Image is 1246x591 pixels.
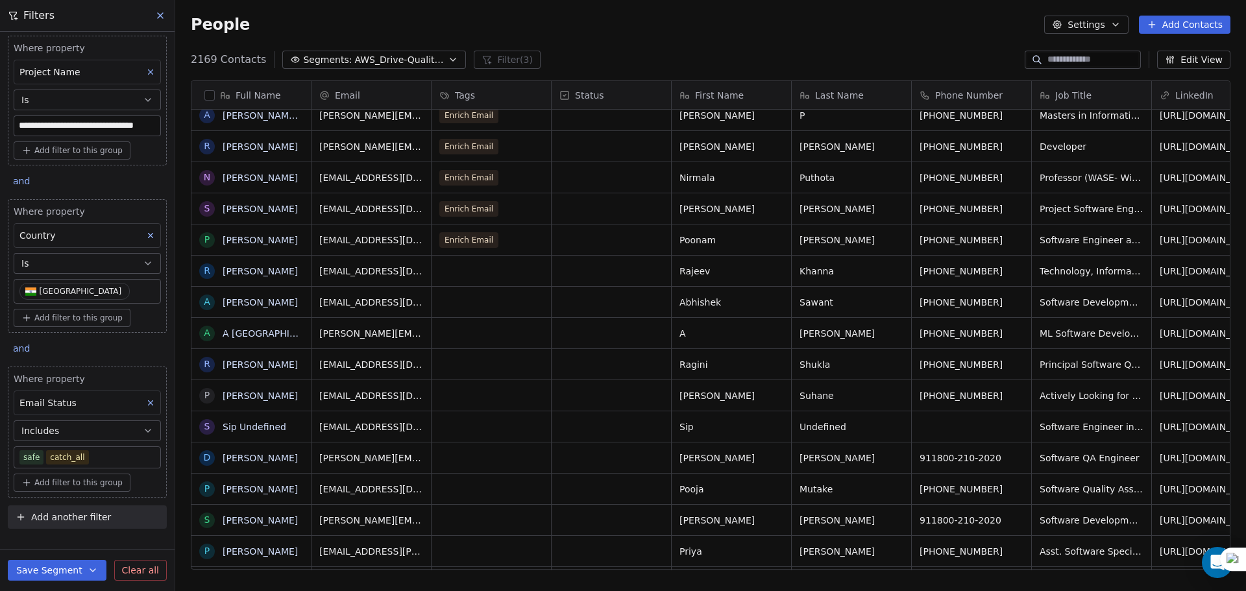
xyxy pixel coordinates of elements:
[223,204,298,214] a: [PERSON_NAME]
[1157,51,1230,69] button: Edit View
[792,81,911,109] div: Last Name
[920,514,1023,527] span: 911800-210-2020
[439,108,498,123] span: Enrich Email
[1040,265,1143,278] span: Technology, Information and Internet Student
[679,483,783,496] span: Pooja
[679,296,783,309] span: Abhishek
[319,234,423,247] span: [EMAIL_ADDRESS][DOMAIN_NAME]
[191,15,250,34] span: People
[1040,202,1143,215] span: Project Software Engineer-Data Analytics
[474,51,541,69] button: Filter(3)
[920,202,1023,215] span: [PHONE_NUMBER]
[191,52,266,67] span: 2169 Contacts
[552,81,671,109] div: Status
[204,202,210,215] div: S
[935,89,1003,102] span: Phone Number
[920,265,1023,278] span: [PHONE_NUMBER]
[223,173,298,183] a: [PERSON_NAME]
[204,357,210,371] div: R
[354,53,445,67] span: AWS_Drive-Quality-Traffic_5thOct'25
[1040,140,1143,153] span: Developer
[204,544,210,558] div: P
[1040,234,1143,247] span: Software Engineer at [GEOGRAPHIC_DATA] | Platinum Product Expert
[800,140,903,153] span: [PERSON_NAME]
[319,452,423,464] span: [PERSON_NAME][EMAIL_ADDRESS][PERSON_NAME][DOMAIN_NAME]
[303,53,352,67] span: Segments:
[223,391,298,401] a: [PERSON_NAME]
[223,297,298,308] a: [PERSON_NAME]
[920,358,1023,371] span: [PHONE_NUMBER]
[319,202,423,215] span: [EMAIL_ADDRESS][DOMAIN_NAME]
[679,140,783,153] span: [PERSON_NAME]
[191,81,311,109] div: Full Name
[920,140,1023,153] span: [PHONE_NUMBER]
[1040,420,1143,433] span: Software Engineer in Test
[204,326,210,340] div: A
[1044,16,1128,34] button: Settings
[223,484,298,494] a: [PERSON_NAME]
[679,452,783,464] span: [PERSON_NAME]
[800,389,903,402] span: Suhane
[679,234,783,247] span: Poonam
[800,296,903,309] span: Sawant
[204,108,210,122] div: A
[1040,452,1143,464] span: Software QA Engineer
[319,171,423,184] span: [EMAIL_ADDRESS][DOMAIN_NAME]
[204,139,210,153] div: R
[672,81,791,109] div: First Name
[319,327,423,340] span: [PERSON_NAME][EMAIL_ADDRESS][DOMAIN_NAME]
[439,232,498,248] span: Enrich Email
[920,234,1023,247] span: [PHONE_NUMBER]
[679,420,783,433] span: Sip
[223,110,306,121] a: [PERSON_NAME] P
[236,89,281,102] span: Full Name
[204,295,210,309] div: A
[204,482,210,496] div: P
[319,483,423,496] span: [EMAIL_ADDRESS][DOMAIN_NAME]
[920,296,1023,309] span: [PHONE_NUMBER]
[191,110,311,570] div: grid
[920,545,1023,558] span: [PHONE_NUMBER]
[223,422,286,432] a: Sip Undefined
[1040,109,1143,122] span: Masters in Information Systems & Technology Management
[920,389,1023,402] span: [PHONE_NUMBER]
[1040,483,1143,496] span: Software Quality Assurance Tester
[204,233,210,247] div: P
[800,420,903,433] span: Undefined
[920,327,1023,340] span: [PHONE_NUMBER]
[204,451,211,464] div: D
[319,545,423,558] span: [EMAIL_ADDRESS][PERSON_NAME][DOMAIN_NAME]
[319,358,423,371] span: [EMAIL_ADDRESS][DOMAIN_NAME]
[1202,547,1233,578] div: Open Intercom Messenger
[311,81,431,109] div: Email
[800,265,903,278] span: Khanna
[439,201,498,217] span: Enrich Email
[800,545,903,558] span: [PERSON_NAME]
[204,389,210,402] div: P
[432,81,551,109] div: Tags
[815,89,864,102] span: Last Name
[679,171,783,184] span: Nirmala
[319,140,423,153] span: [PERSON_NAME][EMAIL_ADDRESS][DOMAIN_NAME]
[1040,514,1143,527] span: Software Development Engineer ll
[800,483,903,496] span: Mutake
[204,264,210,278] div: R
[1032,81,1151,109] div: Job Title
[223,235,298,245] a: [PERSON_NAME]
[800,452,903,464] span: [PERSON_NAME]
[800,514,903,527] span: [PERSON_NAME]
[800,202,903,215] span: [PERSON_NAME]
[319,109,423,122] span: [PERSON_NAME][EMAIL_ADDRESS][DOMAIN_NAME]
[679,389,783,402] span: [PERSON_NAME]
[800,234,903,247] span: [PERSON_NAME]
[920,109,1023,122] span: [PHONE_NUMBER]
[679,265,783,278] span: Rajeev
[1040,389,1143,402] span: Actively Looking for SWE Full-time Roles | CS Grad Student
[455,89,475,102] span: Tags
[319,389,423,402] span: [EMAIL_ADDRESS][DOMAIN_NAME]
[319,296,423,309] span: [EMAIL_ADDRESS][DOMAIN_NAME]
[223,453,298,463] a: [PERSON_NAME]
[920,483,1023,496] span: [PHONE_NUMBER]
[223,359,298,370] a: [PERSON_NAME]
[679,358,783,371] span: Ragini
